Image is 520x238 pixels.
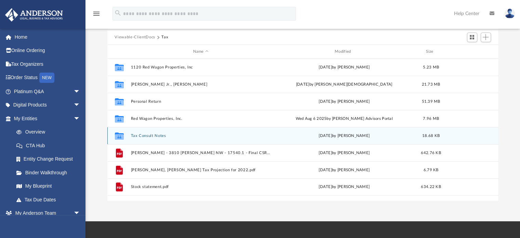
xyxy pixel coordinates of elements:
[274,99,414,105] div: [DATE] by [PERSON_NAME]
[74,112,87,126] span: arrow_drop_down
[274,167,414,173] div: [DATE] by [PERSON_NAME]
[274,49,414,55] div: Modified
[274,64,414,71] div: [DATE] by [PERSON_NAME]
[10,152,91,166] a: Entity Change Request
[10,166,91,179] a: Binder Walkthrough
[5,57,91,71] a: Tax Organizers
[161,34,168,40] button: Tax
[110,49,127,55] div: id
[5,98,91,112] a: Digital Productsarrow_drop_down
[131,168,271,172] button: [PERSON_NAME], [PERSON_NAME] Tax Projection for 2022.pdf
[131,82,271,87] button: [PERSON_NAME] Jr., [PERSON_NAME]
[5,112,91,125] a: My Entitiesarrow_drop_down
[131,151,271,155] button: [PERSON_NAME] - 3810 [PERSON_NAME] NW - 17540.1 - Final CSR - [DATE].pdf
[274,82,414,88] div: [DATE] by [PERSON_NAME][DEMOGRAPHIC_DATA]
[423,117,439,121] span: 7.96 MB
[131,185,271,189] button: Stock statement.pdf
[92,10,101,18] i: menu
[274,184,414,190] div: [DATE] by [PERSON_NAME]
[423,65,439,69] span: 5.23 MB
[467,33,477,42] button: Switch to Grid View
[448,49,495,55] div: id
[3,8,65,22] img: Anderson Advisors Platinum Portal
[505,9,515,18] img: User Pic
[39,73,54,83] div: NEW
[130,49,271,55] div: Name
[74,206,87,221] span: arrow_drop_down
[131,134,271,138] button: Tax Consult Notes
[274,116,414,122] div: Wed Aug 6 2025 by [PERSON_NAME] Advisors Portal
[423,168,438,172] span: 6.79 KB
[422,83,440,86] span: 21.73 MB
[422,100,440,103] span: 51.39 MB
[10,179,87,193] a: My Blueprint
[10,125,91,139] a: Overview
[92,13,101,18] a: menu
[107,59,498,200] div: grid
[5,85,91,98] a: Platinum Q&Aarrow_drop_down
[114,9,122,17] i: search
[274,150,414,156] div: [DATE] by [PERSON_NAME]
[421,151,441,155] span: 642.76 KB
[5,30,91,44] a: Home
[74,98,87,112] span: arrow_drop_down
[417,49,444,55] div: Size
[10,139,91,152] a: CTA Hub
[10,193,91,206] a: Tax Due Dates
[131,65,271,70] button: 1120 Red Wagon Properties, Inc
[422,134,439,138] span: 18.68 KB
[131,99,271,104] button: Personal Return
[274,133,414,139] div: [DATE] by [PERSON_NAME]
[131,116,271,121] button: Red Wagon Properties, Inc.
[481,33,491,42] button: Add
[421,185,441,189] span: 634.22 KB
[5,44,91,58] a: Online Ordering
[74,85,87,99] span: arrow_drop_down
[5,71,91,85] a: Order StatusNEW
[5,206,87,220] a: My Anderson Teamarrow_drop_down
[115,34,155,40] button: Viewable-ClientDocs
